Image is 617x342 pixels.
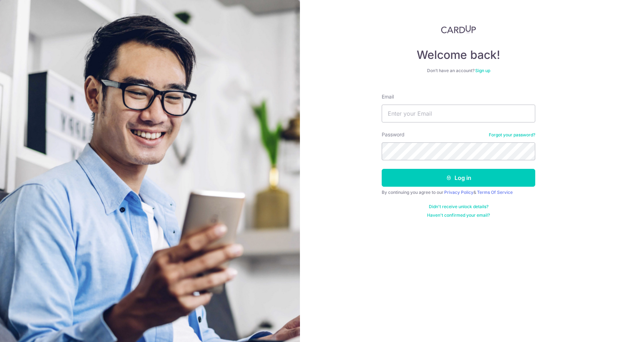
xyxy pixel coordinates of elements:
img: CardUp Logo [441,25,476,34]
label: Email [382,93,394,100]
label: Password [382,131,405,138]
input: Enter your Email [382,105,535,122]
a: Haven't confirmed your email? [427,212,490,218]
a: Forgot your password? [489,132,535,138]
button: Log in [382,169,535,187]
div: Don’t have an account? [382,68,535,74]
a: Sign up [475,68,490,73]
a: Terms Of Service [477,190,513,195]
h4: Welcome back! [382,48,535,62]
div: By continuing you agree to our & [382,190,535,195]
a: Privacy Policy [444,190,473,195]
a: Didn't receive unlock details? [429,204,488,210]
